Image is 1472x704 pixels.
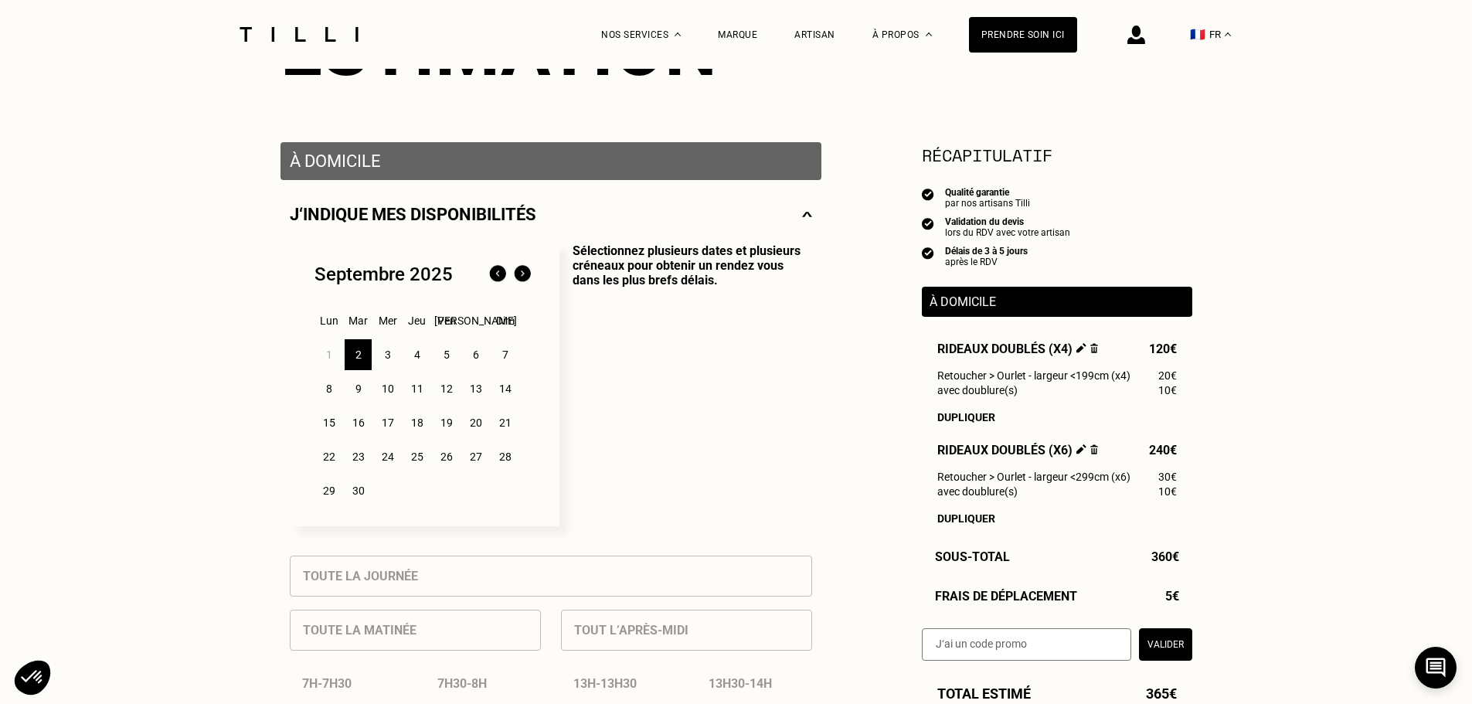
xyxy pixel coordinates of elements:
a: Marque [718,29,757,40]
img: icon list info [922,246,934,260]
div: 10 [374,373,401,404]
span: 5€ [1165,589,1179,604]
span: 10€ [1158,485,1177,498]
span: 20€ [1158,369,1177,382]
div: 14 [491,373,518,404]
div: Dupliquer [937,512,1177,525]
p: J‘indique mes disponibilités [290,205,536,224]
img: Mois précédent [485,262,510,287]
img: menu déroulant [1225,32,1231,36]
img: Menu déroulant [675,32,681,36]
div: 13 [462,373,489,404]
span: 🇫🇷 [1190,27,1205,42]
div: Validation du devis [945,216,1070,227]
div: 8 [315,373,342,404]
a: Prendre soin ici [969,17,1077,53]
span: 120€ [1149,342,1177,356]
button: Valider [1139,628,1192,661]
span: 10€ [1158,384,1177,396]
div: Frais de déplacement [922,589,1192,604]
div: 6 [462,339,489,370]
section: Récapitulatif [922,142,1192,168]
span: 240€ [1149,443,1177,457]
div: après le RDV [945,257,1028,267]
div: lors du RDV avec votre artisan [945,227,1070,238]
div: 22 [315,441,342,472]
div: 5 [433,339,460,370]
div: par nos artisans Tilli [945,198,1030,209]
p: Sélectionnez plusieurs dates et plusieurs créneaux pour obtenir un rendez vous dans les plus bref... [559,243,812,526]
img: Éditer [1076,343,1086,353]
div: 30 [345,475,372,506]
div: 15 [315,407,342,438]
div: 7 [491,339,518,370]
span: Rideaux doublés (x6) [937,443,1099,457]
div: 21 [491,407,518,438]
div: 17 [374,407,401,438]
span: avec doublure(s) [937,485,1018,498]
div: 4 [403,339,430,370]
div: Total estimé [922,685,1192,702]
img: icône connexion [1127,26,1145,44]
span: Rideaux doublés (x4) [937,342,1099,356]
span: 30€ [1158,471,1177,483]
img: icon list info [922,216,934,230]
img: icon list info [922,187,934,201]
div: 29 [315,475,342,506]
div: 25 [403,441,430,472]
div: Dupliquer [937,411,1177,423]
div: 19 [433,407,460,438]
div: 24 [374,441,401,472]
div: 2 [345,339,372,370]
span: 365€ [1146,685,1177,702]
img: Supprimer [1090,444,1099,454]
div: Délais de 3 à 5 jours [945,246,1028,257]
img: Éditer [1076,444,1086,454]
a: Artisan [794,29,835,40]
div: 27 [462,441,489,472]
p: À domicile [930,294,1185,309]
span: avec doublure(s) [937,384,1018,396]
div: 28 [491,441,518,472]
p: À domicile [290,151,812,171]
input: J‘ai un code promo [922,628,1131,661]
div: 12 [433,373,460,404]
img: Logo du service de couturière Tilli [234,27,364,42]
img: Mois suivant [510,262,535,287]
div: Qualité garantie [945,187,1030,198]
div: 18 [403,407,430,438]
div: Sous-Total [922,549,1192,564]
img: Menu déroulant à propos [926,32,932,36]
img: Supprimer [1090,343,1099,353]
div: 23 [345,441,372,472]
div: 9 [345,373,372,404]
span: Retoucher > Ourlet - largeur <199cm (x4) [937,369,1130,382]
span: 360€ [1151,549,1179,564]
div: 3 [374,339,401,370]
div: 26 [433,441,460,472]
div: 11 [403,373,430,404]
img: svg+xml;base64,PHN2ZyBmaWxsPSJub25lIiBoZWlnaHQ9IjE0IiB2aWV3Qm94PSIwIDAgMjggMTQiIHdpZHRoPSIyOCIgeG... [802,205,812,224]
div: Septembre 2025 [314,264,453,285]
div: 16 [345,407,372,438]
span: Retoucher > Ourlet - largeur <299cm (x6) [937,471,1130,483]
div: 20 [462,407,489,438]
